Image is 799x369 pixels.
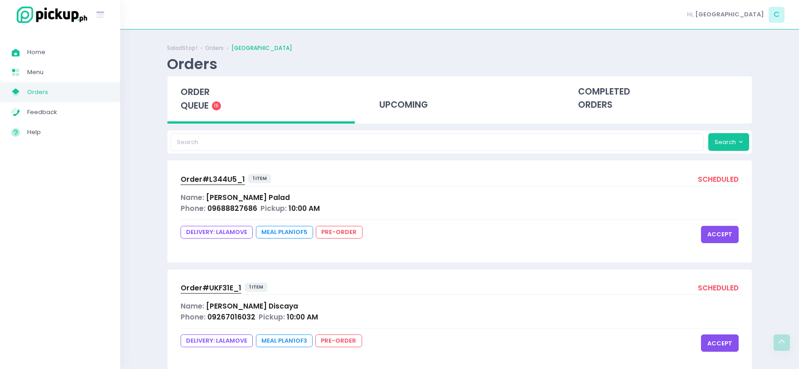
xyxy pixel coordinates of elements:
[27,66,109,78] span: Menu
[181,283,241,293] span: Order# UKF31E_1
[167,55,217,73] div: Orders
[205,44,224,52] a: Orders
[248,174,271,183] span: 1 item
[181,193,204,202] span: Name:
[687,10,694,19] span: Hi,
[287,312,318,322] span: 10:00 AM
[366,76,554,121] div: upcoming
[256,226,313,239] span: Meal Plan 1 of 5
[289,204,320,213] span: 10:00 AM
[11,5,88,25] img: logo
[181,301,204,311] span: Name:
[245,283,268,292] span: 1 item
[181,312,206,322] span: Phone:
[207,204,257,213] span: 09688827686
[259,312,285,322] span: Pickup:
[171,133,704,150] input: Search
[256,334,313,347] span: Meal Plan 1 of 3
[167,44,197,52] a: SaladStop!
[27,106,109,118] span: Feedback
[27,86,109,98] span: Orders
[27,46,109,58] span: Home
[260,204,287,213] span: Pickup:
[212,101,221,110] span: 16
[316,226,362,239] span: pre-order
[701,334,739,352] button: accept
[181,334,253,347] span: DELIVERY: lalamove
[181,86,210,112] span: order queue
[181,204,206,213] span: Phone:
[231,44,292,52] a: [GEOGRAPHIC_DATA]
[698,174,739,186] div: scheduled
[695,10,764,19] span: [GEOGRAPHIC_DATA]
[564,76,752,121] div: completed orders
[769,7,784,23] span: C
[206,301,298,311] span: [PERSON_NAME] Discaya
[181,226,253,239] span: DELIVERY: lalamove
[27,126,109,138] span: Help
[708,133,749,150] button: Search
[207,312,255,322] span: 09267016032
[315,334,362,347] span: pre-order
[181,175,245,184] span: Order# L344U5_1
[206,193,290,202] span: [PERSON_NAME] Palad
[698,283,739,295] div: scheduled
[701,226,739,243] button: accept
